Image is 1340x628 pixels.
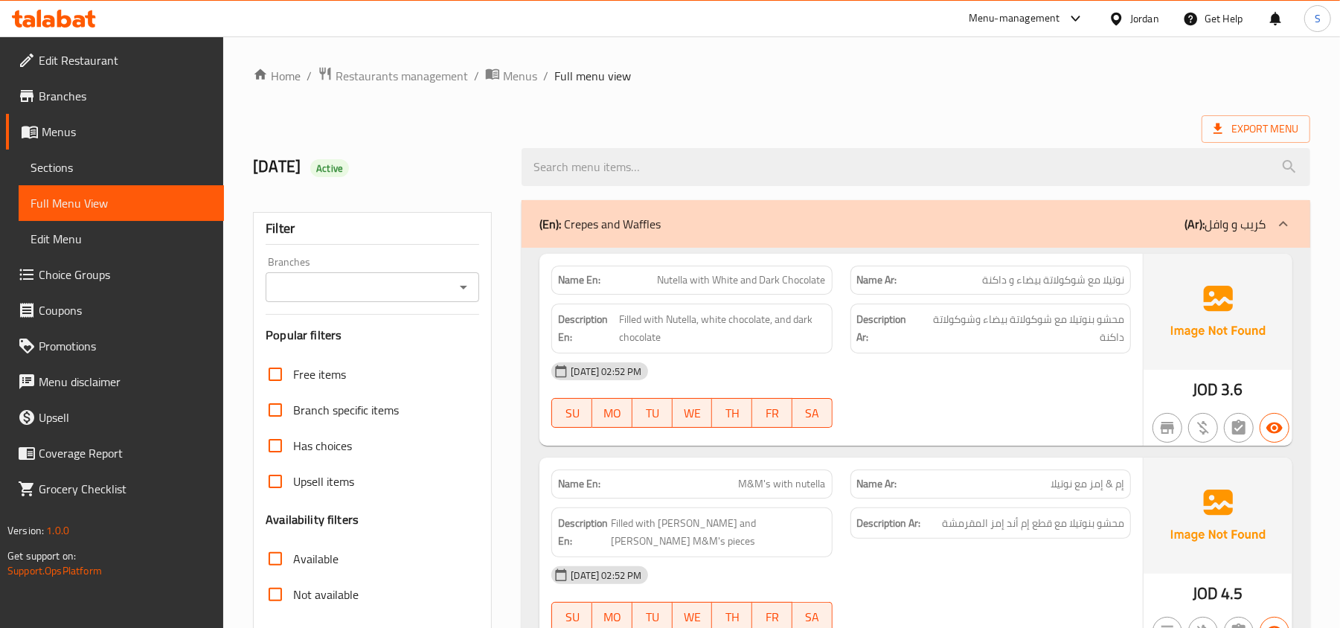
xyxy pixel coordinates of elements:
[307,67,312,85] li: /
[969,10,1060,28] div: Menu-management
[1193,579,1218,608] span: JOD
[6,471,224,507] a: Grocery Checklist
[942,514,1124,533] span: محشو بنوتيلا مع قطع إم أند إمز المقرمشة
[6,292,224,328] a: Coupons
[293,365,346,383] span: Free items
[19,185,224,221] a: Full Menu View
[318,66,468,86] a: Restaurants management
[31,194,212,212] span: Full Menu View
[638,403,667,424] span: TU
[558,514,608,551] strong: Description En:
[39,444,212,462] span: Coverage Report
[39,87,212,105] span: Branches
[266,213,479,245] div: Filter
[752,398,792,428] button: FR
[1221,375,1243,404] span: 3.6
[718,606,746,628] span: TH
[19,150,224,185] a: Sections
[6,328,224,364] a: Promotions
[42,123,212,141] span: Menus
[293,550,339,568] span: Available
[6,435,224,471] a: Coverage Report
[310,161,349,176] span: Active
[857,514,921,533] strong: Description Ar:
[266,327,479,344] h3: Popular filters
[679,403,707,424] span: WE
[1188,413,1218,443] button: Purchased item
[598,606,626,628] span: MO
[1051,476,1124,492] span: إم & إمز مع نوتيلا
[920,310,1124,347] span: محشو بنوتيلا مع شوكولاتة بيضاء وشوكولاتة داكنة
[679,606,707,628] span: WE
[39,301,212,319] span: Coupons
[712,398,752,428] button: TH
[485,66,537,86] a: Menus
[539,213,561,235] b: (En):
[638,606,667,628] span: TU
[7,521,44,540] span: Version:
[982,272,1124,288] span: نوتيلا مع شوكولاتة بيضاء و داكنة
[539,215,661,233] p: Crepes and Waffles
[293,401,399,419] span: Branch specific items
[39,480,212,498] span: Grocery Checklist
[792,398,833,428] button: SA
[598,403,626,424] span: MO
[857,310,917,347] strong: Description Ar:
[293,586,359,603] span: Not available
[503,67,537,85] span: Menus
[522,200,1310,248] div: (En): Crepes and Waffles(Ar):كريب و وافل
[558,476,600,492] strong: Name En:
[718,403,746,424] span: TH
[558,606,586,628] span: SU
[310,159,349,177] div: Active
[1144,458,1292,574] img: Ae5nvW7+0k+MAAAAAElFTkSuQmCC
[1202,115,1310,143] span: Export Menu
[253,156,504,178] h2: [DATE]
[758,606,786,628] span: FR
[6,42,224,78] a: Edit Restaurant
[1214,120,1298,138] span: Export Menu
[266,511,359,528] h3: Availability filters
[474,67,479,85] li: /
[253,67,301,85] a: Home
[253,66,1310,86] nav: breadcrumb
[592,398,632,428] button: MO
[6,400,224,435] a: Upsell
[1315,10,1321,27] span: S
[554,67,631,85] span: Full menu view
[632,398,673,428] button: TU
[658,272,826,288] span: Nutella with White and Dark Chocolate
[293,472,354,490] span: Upsell items
[46,521,69,540] span: 1.0.0
[1130,10,1159,27] div: Jordan
[565,568,647,583] span: [DATE] 02:52 PM
[857,476,897,492] strong: Name Ar:
[1221,579,1243,608] span: 4.5
[6,78,224,114] a: Branches
[558,272,600,288] strong: Name En:
[1153,413,1182,443] button: Not branch specific item
[565,365,647,379] span: [DATE] 02:52 PM
[619,310,826,347] span: Filled with Nutella, white chocolate, and dark chocolate
[739,476,826,492] span: M&M's with nutella
[1144,254,1292,370] img: Ae5nvW7+0k+MAAAAAElFTkSuQmCC
[1193,375,1218,404] span: JOD
[7,546,76,565] span: Get support on:
[1224,413,1254,443] button: Not has choices
[558,403,586,424] span: SU
[558,310,616,347] strong: Description En:
[336,67,468,85] span: Restaurants management
[39,373,212,391] span: Menu disclaimer
[6,257,224,292] a: Choice Groups
[7,561,102,580] a: Support.OpsPlatform
[293,437,352,455] span: Has choices
[39,337,212,355] span: Promotions
[551,398,592,428] button: SU
[673,398,713,428] button: WE
[6,364,224,400] a: Menu disclaimer
[798,606,827,628] span: SA
[758,403,786,424] span: FR
[6,114,224,150] a: Menus
[857,272,897,288] strong: Name Ar:
[453,277,474,298] button: Open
